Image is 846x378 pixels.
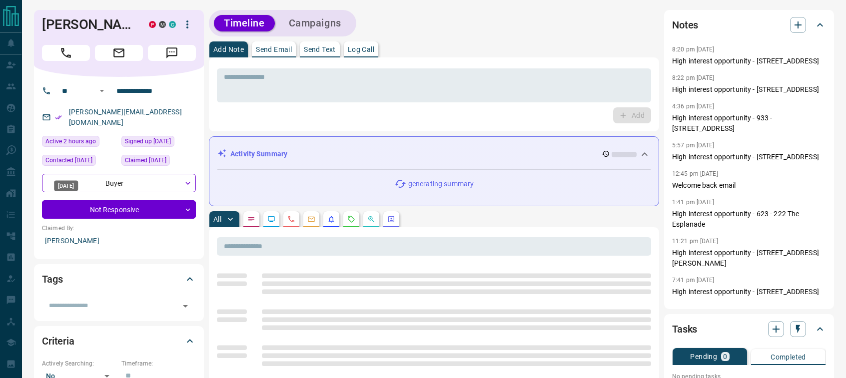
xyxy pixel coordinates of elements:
h1: [PERSON_NAME] [42,16,134,32]
div: [DATE] [54,181,78,191]
div: Activity Summary [217,145,651,163]
button: Campaigns [279,15,351,31]
p: [PERSON_NAME] [42,233,196,249]
span: Email [95,45,143,61]
span: Signed up [DATE] [125,136,171,146]
p: Actively Searching: [42,359,116,368]
div: Thu Oct 13 2022 [121,136,196,150]
p: generating summary [408,179,474,189]
p: High interest opportunity - 933 - [STREET_ADDRESS] [672,113,826,134]
h2: Tasks [672,321,697,337]
div: condos.ca [169,21,176,28]
svg: Lead Browsing Activity [267,215,275,223]
button: Open [96,85,108,97]
svg: Notes [247,215,255,223]
p: 11:21 pm [DATE] [672,238,718,245]
p: Log Call [348,46,374,53]
p: Send Text [304,46,336,53]
p: Pending [690,353,717,360]
p: Claimed By: [42,224,196,233]
div: Tasks [672,317,826,341]
p: Send Email [256,46,292,53]
svg: Calls [287,215,295,223]
p: High interest opportunity - [STREET_ADDRESS] [672,287,826,297]
button: Timeline [214,15,275,31]
div: Wed Aug 13 2025 [42,136,116,150]
div: property.ca [149,21,156,28]
p: Welcome back email [672,180,826,191]
p: High interest opportunity - [STREET_ADDRESS] [672,56,826,66]
div: Criteria [42,329,196,353]
div: Not Responsive [42,200,196,219]
svg: Requests [347,215,355,223]
p: 8:22 pm [DATE] [672,74,715,81]
p: 7:41 pm [DATE] [672,277,715,284]
p: 0 [723,353,727,360]
p: All [213,216,221,223]
p: 8:20 pm [DATE] [672,46,715,53]
div: Notes [672,13,826,37]
svg: Email Verified [55,114,62,121]
div: Wed Jun 04 2025 [42,155,116,169]
span: Active 2 hours ago [45,136,96,146]
h2: Criteria [42,333,74,349]
h2: Notes [672,17,698,33]
span: Call [42,45,90,61]
p: 12:45 pm [DATE] [672,170,718,177]
span: Contacted [DATE] [45,155,92,165]
p: 5:57 pm [DATE] [672,142,715,149]
div: Buyer [42,174,196,192]
svg: Agent Actions [387,215,395,223]
p: Timeframe: [121,359,196,368]
h2: Tags [42,271,62,287]
p: High interest opportunity - 623 - 222 The Esplanade [672,209,826,230]
div: mrloft.ca [159,21,166,28]
p: High interest opportunity - [STREET_ADDRESS] [672,84,826,95]
p: 4:36 pm [DATE] [672,103,715,110]
svg: Listing Alerts [327,215,335,223]
p: High interest opportunity - [STREET_ADDRESS][PERSON_NAME] [672,248,826,269]
p: Activity Summary [230,149,287,159]
button: Open [178,299,192,313]
div: Wed Jun 28 2023 [121,155,196,169]
div: Tags [42,267,196,291]
span: Claimed [DATE] [125,155,166,165]
a: [PERSON_NAME][EMAIL_ADDRESS][DOMAIN_NAME] [69,108,182,126]
svg: Emails [307,215,315,223]
span: Message [148,45,196,61]
p: 1:41 pm [DATE] [672,199,715,206]
p: High interest opportunity - [STREET_ADDRESS] [672,152,826,162]
p: Completed [771,354,806,361]
svg: Opportunities [367,215,375,223]
p: Add Note [213,46,244,53]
